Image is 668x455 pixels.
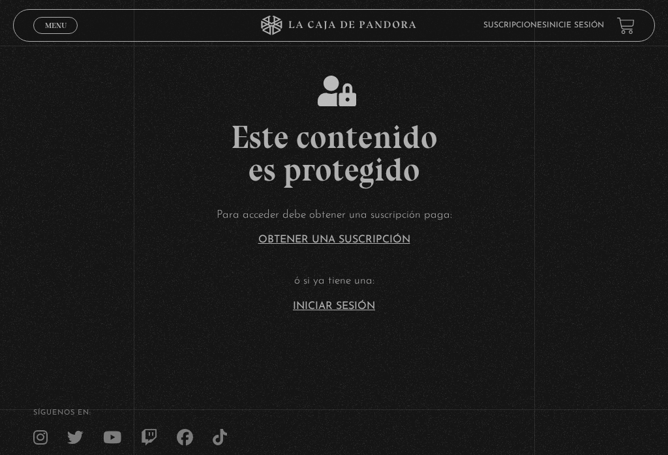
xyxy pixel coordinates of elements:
[547,22,604,29] a: Inicie sesión
[293,301,375,312] a: Iniciar Sesión
[40,33,71,42] span: Cerrar
[483,22,547,29] a: Suscripciones
[45,22,67,29] span: Menu
[258,235,410,245] a: Obtener una suscripción
[33,409,635,417] h4: SÍguenos en:
[617,16,635,34] a: View your shopping cart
